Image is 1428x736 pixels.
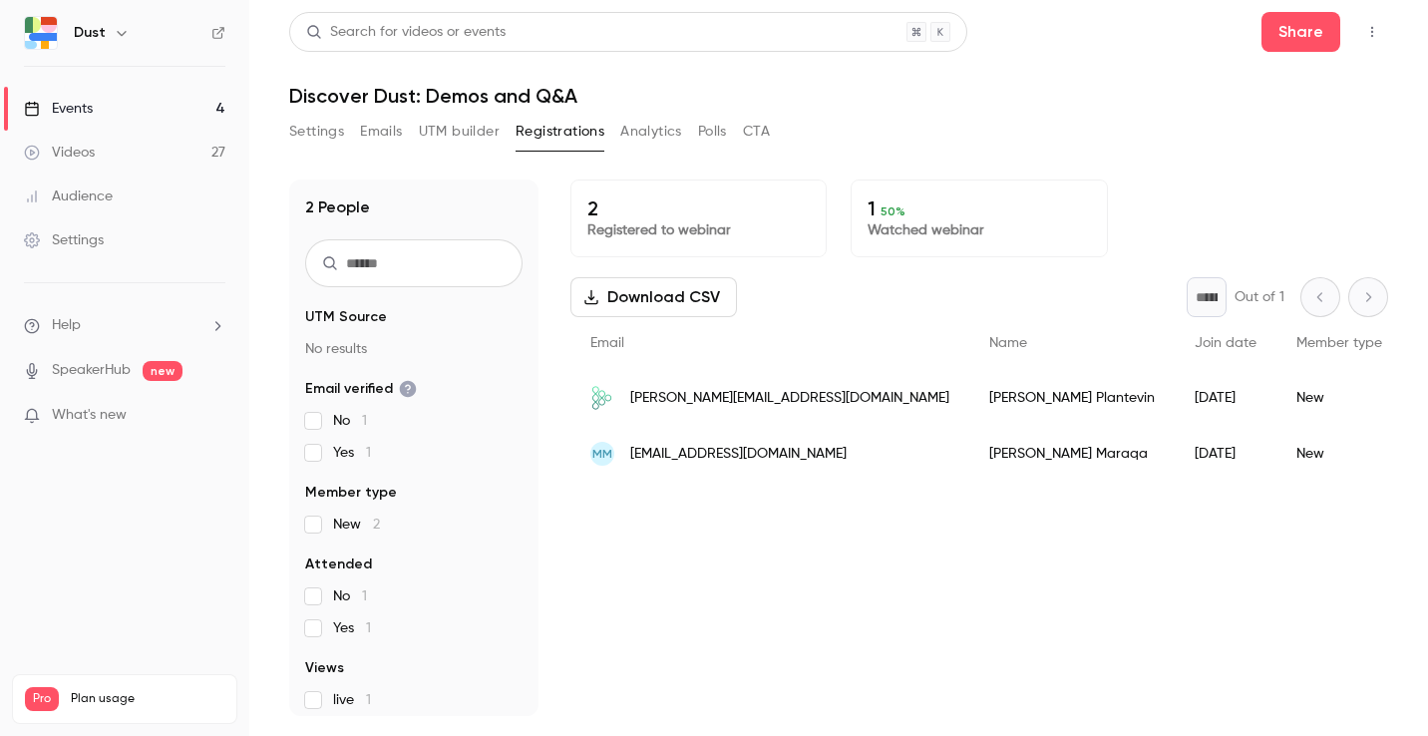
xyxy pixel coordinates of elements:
[305,483,397,503] span: Member type
[1195,336,1256,350] span: Join date
[1296,336,1382,350] span: Member type
[305,379,417,399] span: Email verified
[570,277,737,317] button: Download CSV
[333,443,371,463] span: Yes
[620,116,682,148] button: Analytics
[1261,12,1340,52] button: Share
[366,693,371,707] span: 1
[868,220,1090,240] p: Watched webinar
[366,621,371,635] span: 1
[24,230,104,250] div: Settings
[52,315,81,336] span: Help
[289,84,1388,108] h1: Discover Dust: Demos and Q&A
[592,445,612,463] span: MM
[1276,426,1402,482] div: New
[333,515,380,535] span: New
[25,687,59,711] span: Pro
[881,204,905,218] span: 50 %
[333,690,371,710] span: live
[24,143,95,163] div: Videos
[969,370,1175,426] div: [PERSON_NAME] Plantevin
[969,426,1175,482] div: [PERSON_NAME] Maraqa
[590,386,614,410] img: co2ai.com
[1235,287,1284,307] p: Out of 1
[868,196,1090,220] p: 1
[24,186,113,206] div: Audience
[143,361,182,381] span: new
[24,99,93,119] div: Events
[74,23,106,43] h6: Dust
[305,195,370,219] h1: 2 People
[333,618,371,638] span: Yes
[289,116,344,148] button: Settings
[305,554,372,574] span: Attended
[630,444,847,465] span: [EMAIL_ADDRESS][DOMAIN_NAME]
[630,388,949,409] span: [PERSON_NAME][EMAIL_ADDRESS][DOMAIN_NAME]
[305,307,387,327] span: UTM Source
[25,17,57,49] img: Dust
[201,407,225,425] iframe: Noticeable Trigger
[362,414,367,428] span: 1
[52,360,131,381] a: SpeakerHub
[333,586,367,606] span: No
[1175,370,1276,426] div: [DATE]
[366,446,371,460] span: 1
[305,339,523,359] p: No results
[989,336,1027,350] span: Name
[1276,370,1402,426] div: New
[306,22,506,43] div: Search for videos or events
[743,116,770,148] button: CTA
[419,116,500,148] button: UTM builder
[1175,426,1276,482] div: [DATE]
[333,411,367,431] span: No
[516,116,604,148] button: Registrations
[362,589,367,603] span: 1
[587,196,810,220] p: 2
[24,315,225,336] li: help-dropdown-opener
[373,518,380,532] span: 2
[698,116,727,148] button: Polls
[587,220,810,240] p: Registered to webinar
[52,405,127,426] span: What's new
[360,116,402,148] button: Emails
[305,658,344,678] span: Views
[71,691,224,707] span: Plan usage
[590,336,624,350] span: Email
